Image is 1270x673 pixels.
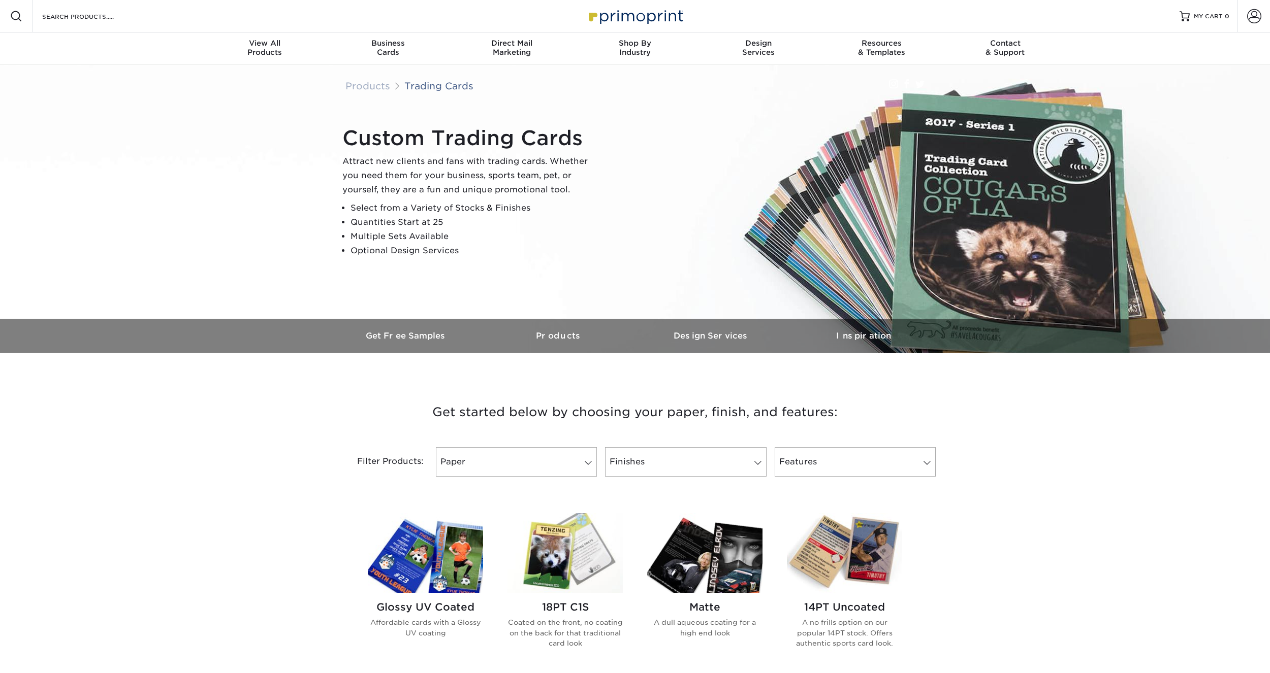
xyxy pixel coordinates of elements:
[368,601,483,613] h2: Glossy UV Coated
[820,39,943,48] span: Resources
[696,32,820,65] a: DesignServices
[775,447,936,477] a: Features
[483,319,635,353] a: Products
[450,39,574,48] span: Direct Mail
[574,32,697,65] a: Shop ByIndustry
[574,39,697,48] span: Shop By
[203,39,327,57] div: Products
[330,319,483,353] a: Get Free Samples
[351,215,596,229] li: Quantities Start at 25
[330,331,483,341] h3: Get Free Samples
[1225,13,1229,20] span: 0
[368,513,483,664] a: Glossy UV Coated Trading Cards Glossy UV Coated Affordable cards with a Glossy UV coating
[507,513,623,664] a: 18PT C1S Trading Cards 18PT C1S Coated on the front, no coating on the back for that traditional ...
[787,617,902,648] p: A no frills option on our popular 14PT stock. Offers authentic sports card look.
[450,39,574,57] div: Marketing
[507,513,623,593] img: 18PT C1S Trading Cards
[1194,12,1223,21] span: MY CART
[605,447,766,477] a: Finishes
[635,331,787,341] h3: Design Services
[368,513,483,593] img: Glossy UV Coated Trading Cards
[351,244,596,258] li: Optional Design Services
[327,39,450,48] span: Business
[574,39,697,57] div: Industry
[635,319,787,353] a: Design Services
[787,601,902,613] h2: 14PT Uncoated
[943,32,1067,65] a: Contact& Support
[507,617,623,648] p: Coated on the front, no coating on the back for that traditional card look
[351,201,596,215] li: Select from a Variety of Stocks & Finishes
[342,126,596,150] h1: Custom Trading Cards
[483,331,635,341] h3: Products
[696,39,820,57] div: Services
[787,513,902,593] img: 14PT Uncoated Trading Cards
[507,601,623,613] h2: 18PT C1S
[351,229,596,244] li: Multiple Sets Available
[584,5,686,27] img: Primoprint
[647,513,763,664] a: Matte Trading Cards Matte A dull aqueous coating for a high end look
[203,32,327,65] a: View AllProducts
[327,39,450,57] div: Cards
[787,513,902,664] a: 14PT Uncoated Trading Cards 14PT Uncoated A no frills option on our popular 14PT stock. Offers au...
[436,447,597,477] a: Paper
[404,80,473,91] a: Trading Cards
[450,32,574,65] a: Direct MailMarketing
[338,389,932,435] h3: Get started below by choosing your paper, finish, and features:
[787,319,940,353] a: Inspiration
[943,39,1067,48] span: Contact
[787,331,940,341] h3: Inspiration
[820,39,943,57] div: & Templates
[345,80,390,91] a: Products
[41,10,140,22] input: SEARCH PRODUCTS.....
[203,39,327,48] span: View All
[342,154,596,197] p: Attract new clients and fans with trading cards. Whether you need them for your business, sports ...
[330,447,432,477] div: Filter Products:
[647,601,763,613] h2: Matte
[943,39,1067,57] div: & Support
[368,617,483,638] p: Affordable cards with a Glossy UV coating
[647,513,763,593] img: Matte Trading Cards
[327,32,450,65] a: BusinessCards
[696,39,820,48] span: Design
[647,617,763,638] p: A dull aqueous coating for a high end look
[820,32,943,65] a: Resources& Templates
